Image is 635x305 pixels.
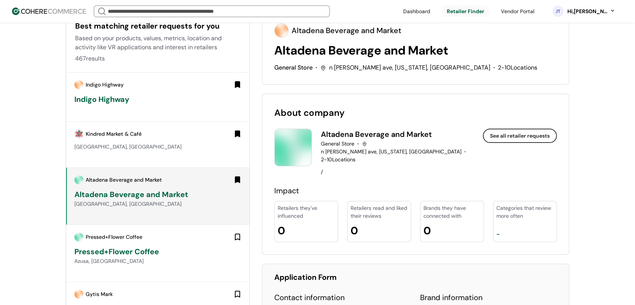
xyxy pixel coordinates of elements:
[86,176,162,184] div: Altadena Beverage and Market
[321,129,480,140] div: Altadena Beverage and Market
[292,25,401,36] span: Altadena Beverage and Market
[86,130,142,138] div: Kindred Market & Café
[321,148,461,156] div: n [PERSON_NAME] ave, [US_STATE], [GEOGRAPHIC_DATA]
[274,63,313,72] span: General Store
[357,140,359,148] span: ·
[274,272,337,283] div: Application Form
[423,223,431,239] div: 0
[274,292,411,303] div: Contact information
[74,257,242,265] div: Azusa, [GEOGRAPHIC_DATA]
[351,204,408,220] div: Retailers read and liked their reviews
[74,94,242,105] div: Indigo Highway
[496,204,553,220] div: Categories that review more often
[75,34,240,52] div: Based on your products, values, metrics, location and activity like VR applications and interest ...
[321,168,557,176] div: /
[274,185,557,196] div: Impact
[86,233,142,241] div: Pressed+Flower Coffee
[496,230,553,239] div: -
[74,200,242,208] div: [GEOGRAPHIC_DATA], [GEOGRAPHIC_DATA]
[86,81,124,89] div: Indigo Highway
[351,223,358,239] div: 0
[278,223,285,239] div: 0
[12,8,86,15] img: Cohere Logo
[483,129,557,143] button: See all retailer requests
[74,246,242,257] div: Pressed+Flower Coffee
[329,63,490,72] div: n [PERSON_NAME] ave, [US_STATE], [GEOGRAPHIC_DATA]
[75,20,240,32] div: Best matching retailer requests for you
[423,204,481,220] div: Brands they have connected with
[321,140,354,148] span: General Store
[321,156,355,164] span: 2-10 Locations
[274,106,557,120] div: About company
[420,292,557,303] div: Brand information
[464,148,466,156] span: ·
[567,8,615,15] button: Hi,[PERSON_NAME]
[74,189,242,200] div: Altadena Beverage and Market
[493,63,495,72] span: ·
[75,54,105,63] div: 467 results
[316,63,317,72] span: ·
[567,8,608,15] div: Hi, [PERSON_NAME]
[278,204,335,220] div: Retailers they've influenced
[74,143,242,151] div: [GEOGRAPHIC_DATA], [GEOGRAPHIC_DATA]
[274,41,448,59] div: Altadena Beverage and Market
[498,63,537,72] span: 2-10 Locations
[86,290,113,298] div: Gytis Mark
